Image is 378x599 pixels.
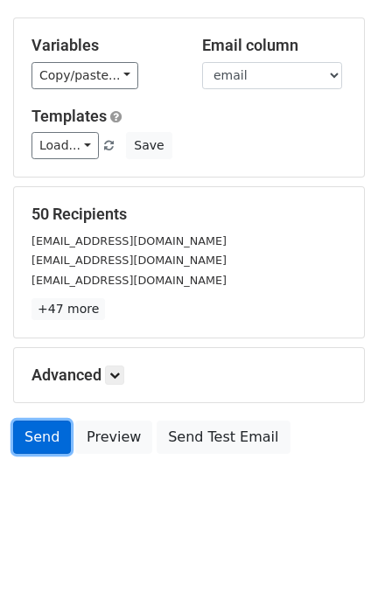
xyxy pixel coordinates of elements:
[290,515,378,599] iframe: Chat Widget
[75,421,152,454] a: Preview
[31,366,346,385] h5: Advanced
[31,234,227,247] small: [EMAIL_ADDRESS][DOMAIN_NAME]
[31,254,227,267] small: [EMAIL_ADDRESS][DOMAIN_NAME]
[31,36,176,55] h5: Variables
[31,107,107,125] a: Templates
[157,421,290,454] a: Send Test Email
[31,274,227,287] small: [EMAIL_ADDRESS][DOMAIN_NAME]
[31,298,105,320] a: +47 more
[13,421,71,454] a: Send
[31,205,346,224] h5: 50 Recipients
[202,36,346,55] h5: Email column
[126,132,171,159] button: Save
[31,132,99,159] a: Load...
[31,62,138,89] a: Copy/paste...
